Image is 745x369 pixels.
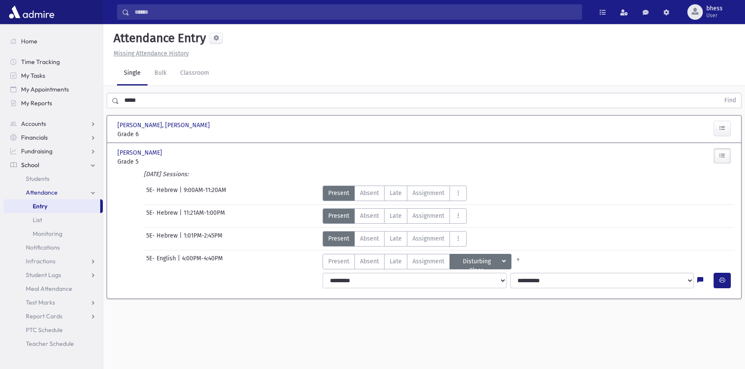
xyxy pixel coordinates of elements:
span: Attendance [26,189,58,196]
span: Late [390,189,402,198]
a: My Reports [3,96,103,110]
a: Student Logs [3,268,103,282]
div: AttTypes [323,208,467,224]
span: My Appointments [21,85,69,93]
span: Assignment [413,234,444,243]
div: AttTypes [323,186,467,201]
span: Entry [33,202,47,210]
span: 4:00PM-4:40PM [182,254,223,269]
span: Absent [360,189,379,198]
span: Disturbing Class [455,257,500,266]
span: Test Marks [26,299,55,306]
span: Student Logs [26,271,61,279]
span: | [178,254,182,269]
span: Students [26,175,49,183]
button: Find [719,93,741,108]
img: AdmirePro [7,3,56,21]
a: Test Marks [3,296,103,309]
span: Late [390,211,402,220]
span: Fundraising [21,147,52,155]
a: PTC Schedule [3,323,103,337]
a: Time Tracking [3,55,103,69]
span: Notifications [26,244,60,251]
span: Absent [360,211,379,220]
span: Infractions [26,257,55,265]
a: Missing Attendance History [110,50,189,57]
input: Search [129,4,582,20]
span: Time Tracking [21,58,60,66]
span: Meal Attendance [26,285,72,293]
span: 5E- Hebrew [146,208,179,224]
span: Late [390,257,402,266]
a: List [3,213,103,227]
span: Assignment [413,257,444,266]
span: Financials [21,134,48,141]
a: Meal Attendance [3,282,103,296]
span: Report Cards [26,312,62,320]
span: School [21,161,39,169]
div: AttTypes [323,231,467,247]
a: Classroom [173,61,216,85]
span: 5E- Hebrew [146,231,179,247]
span: [PERSON_NAME] [117,148,164,157]
span: 9:00AM-11:20AM [184,186,226,201]
i: [DATE] Sessions: [144,171,188,178]
span: Assignment [413,189,444,198]
span: Accounts [21,120,46,128]
a: Home [3,34,103,48]
span: | [179,208,184,224]
a: Single [117,61,148,85]
u: Missing Attendance History [114,50,189,57]
a: Financials [3,131,103,144]
span: Present [328,234,349,243]
a: School [3,158,103,172]
span: Present [328,189,349,198]
a: Infractions [3,254,103,268]
span: 5E- English [146,254,178,269]
a: Fundraising [3,144,103,158]
a: Monitoring [3,227,103,241]
span: 11:21AM-1:00PM [184,208,225,224]
h5: Attendance Entry [110,31,206,46]
span: User [706,12,723,19]
span: Monitoring [33,230,62,238]
div: AttTypes [323,254,524,269]
a: Accounts [3,117,103,131]
a: My Tasks [3,69,103,82]
a: Students [3,172,103,186]
a: Attendance [3,186,103,199]
span: PTC Schedule [26,326,63,334]
span: 5E- Hebrew [146,186,179,201]
span: Absent [360,234,379,243]
span: Present [328,211,349,220]
a: My Appointments [3,82,103,96]
a: Notifications [3,241,103,254]
span: List [33,216,42,224]
span: Teacher Schedule [26,340,74,348]
span: Late [390,234,402,243]
span: Grade 5 [117,157,212,166]
a: Teacher Schedule [3,337,103,351]
a: Report Cards [3,309,103,323]
a: Entry [3,199,100,213]
span: Absent [360,257,379,266]
span: Home [21,37,37,45]
span: [PERSON_NAME], [PERSON_NAME] [117,121,212,130]
button: Disturbing Class [449,254,511,269]
span: My Reports [21,99,52,107]
span: | [179,186,184,201]
span: Present [328,257,349,266]
span: Grade 6 [117,130,212,139]
span: Assignment [413,211,444,220]
a: Bulk [148,61,173,85]
span: My Tasks [21,72,45,79]
span: | [179,231,184,247]
span: 1:01PM-2:45PM [184,231,222,247]
span: bhess [706,5,723,12]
